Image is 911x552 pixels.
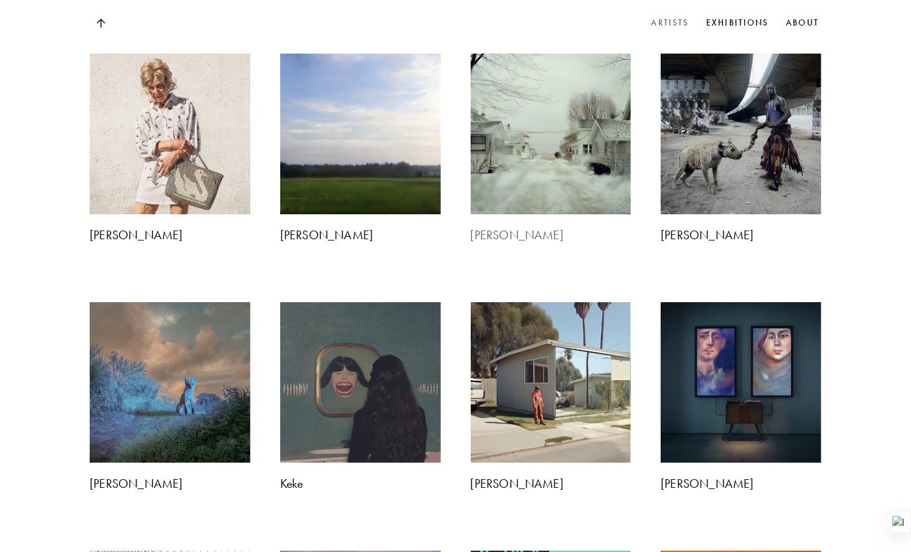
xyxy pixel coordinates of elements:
b: [PERSON_NAME] [471,227,564,242]
b: [PERSON_NAME] [280,227,374,242]
b: [PERSON_NAME] [471,476,564,491]
img: Artist Profile [280,302,441,463]
a: Artists [649,14,692,32]
a: Artist Profile[PERSON_NAME] [661,54,821,243]
img: Artist Profile [90,54,250,214]
a: Artist Profile[PERSON_NAME] [661,302,821,492]
a: Exhibitions [704,14,771,32]
b: [PERSON_NAME] [90,476,183,491]
img: Artist Profile [471,302,631,463]
a: About [784,14,822,32]
a: Artist Profile[PERSON_NAME] [280,54,441,243]
img: Top [96,19,105,28]
b: [PERSON_NAME] [661,476,754,491]
img: Artist Profile [90,302,250,463]
b: [PERSON_NAME] [661,227,754,242]
a: Artist Profile[PERSON_NAME] [471,302,631,492]
a: Artist Profile[PERSON_NAME] [90,302,250,492]
img: Artist Profile [661,302,821,463]
img: Artist Profile [280,54,441,214]
a: Artist ProfileKeke [280,302,441,492]
img: Artist Profile [466,50,635,219]
img: Artist Profile [661,54,821,214]
b: Keke [280,476,303,491]
b: [PERSON_NAME] [90,227,183,242]
a: Artist Profile[PERSON_NAME] [471,54,631,243]
a: Artist Profile[PERSON_NAME] [90,54,250,243]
